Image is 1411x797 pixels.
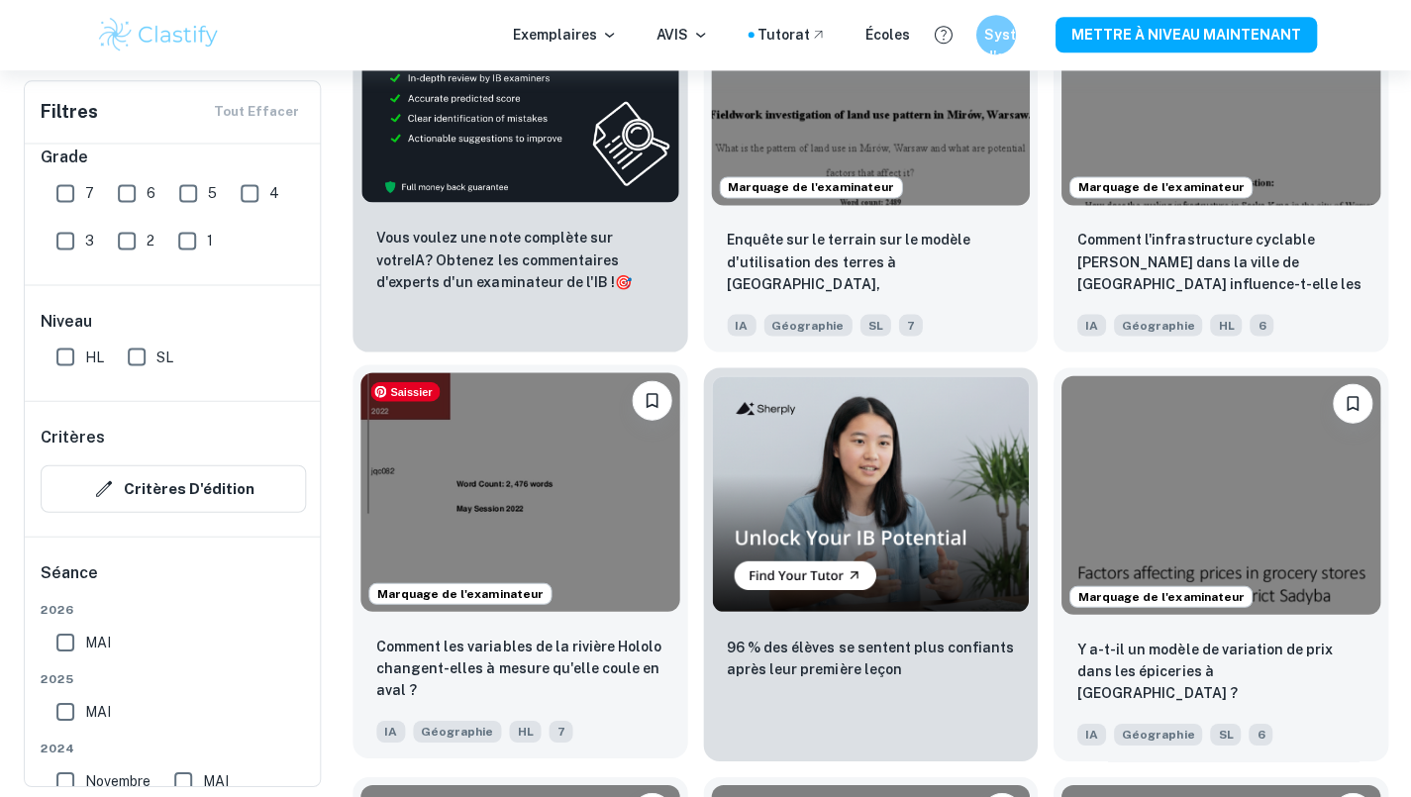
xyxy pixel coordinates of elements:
[1069,588,1251,606] span: Marquage de l'examinateur
[85,632,111,653] span: MAI
[85,701,111,723] span: MAI
[727,637,1014,680] p: 96 % des élèves se sentent plus confiants après leur première leçon
[1076,315,1105,337] span: IA
[727,230,1014,297] p: Enquête sur le terrain sur le modèle d'utilisation des terres à Mirów, Varsovie. Quel est le modè...
[711,376,1030,613] img: Thumbnail
[413,721,501,743] span: Géographie
[1076,639,1363,704] p: Y a-t-il un modèle de variation de prix dans les épiceries à Sadyba ?
[720,179,901,197] span: Marquage de l'examinateur
[208,183,217,205] span: 5
[1332,384,1371,424] button: Ajouter aux favoris
[1076,230,1363,297] p: Comment l'infrastructure cyclable de Saska Kępa dans la ville de Varsovie influence-t-elle les ha...
[1113,315,1201,337] span: Géographie
[1069,179,1251,197] span: Marquage de l'examinateur
[41,561,306,601] h6: Séance
[1055,18,1316,53] button: METTRE À NIVEAU MAINTENANT
[85,347,104,368] span: HL
[549,721,572,743] span: 7
[975,16,1015,55] button: Système d'exploitation
[1053,368,1387,761] a: Marquage de l'examinateurAjouter aux favorisY a-t-il un modèle de variation de prix dans les épic...
[509,721,541,743] span: HL
[41,310,306,334] h6: Niveau
[1249,315,1272,337] span: 6
[147,231,154,252] span: 2
[41,99,98,127] h6: Filtres
[353,368,687,761] a: Marquage de l'examinateurAjouter aux favorisComment les variables de la rivière Hololo changent-e...
[156,347,173,368] span: SL
[369,585,551,603] span: Marquage de l'examinateur
[632,381,671,421] button: Ajouter aux favoris
[203,770,229,792] span: MAI
[360,373,679,612] img: Geography IA example thumbnail: How do the variables of Hololo river ch
[85,231,94,252] span: 3
[41,426,105,449] h6: Critères
[898,315,922,337] span: 7
[926,19,959,52] button: Aide et commentaires
[41,147,306,170] h6: Grade
[41,670,306,688] span: 2025
[147,183,155,205] span: 6
[859,315,890,337] span: SL
[727,315,756,337] span: IA
[370,382,440,402] span: Saissier
[41,465,306,513] button: Critères d'édition
[983,25,1006,47] h6: Système d'exploitation
[1113,724,1201,746] span: Géographie
[865,25,910,47] a: Écoles
[763,315,852,337] span: Géographie
[703,368,1038,761] a: Thumbnail96 % des élèves se sentent plus confiants après leur première leçon
[757,25,826,47] a: Tutorat
[376,721,405,743] span: IA
[269,183,279,205] span: 4
[41,740,306,757] span: 2024
[1248,724,1271,746] span: 6
[96,16,222,55] img: Clastify logo
[85,183,94,205] span: 7
[1076,724,1105,746] span: IA
[656,25,708,47] p: AVIS
[41,601,306,619] span: 2026
[207,231,213,252] span: 1
[1209,315,1241,337] span: HL
[513,25,617,47] p: Exemplaires
[1060,376,1379,615] img: Geography IA example thumbnail: Is there a pattern of price variation in
[1209,724,1240,746] span: SL
[376,636,663,701] p: Comment les variables de la rivière Hololo changent-elles à mesure qu'elle coule en aval ?
[376,228,663,293] p: Vous voulez une note complète sur votre IA ? Obtenez les commentaires d'experts d'un examinateur ...
[85,770,151,792] span: Novembre
[614,274,631,290] span: 🎯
